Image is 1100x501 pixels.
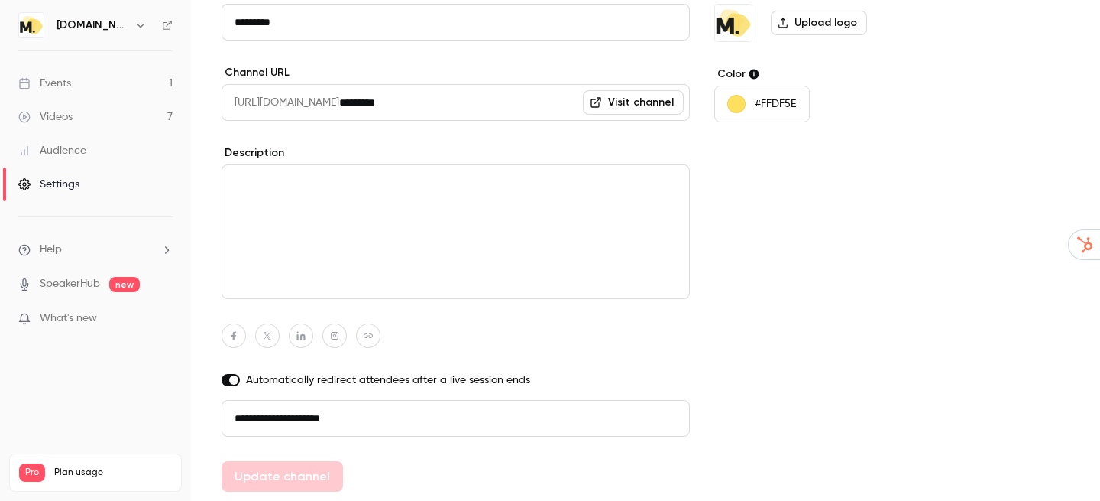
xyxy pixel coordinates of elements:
label: Automatically redirect attendees after a live session ends [222,372,690,388]
div: Settings [18,177,79,192]
li: help-dropdown-opener [18,242,173,258]
div: Videos [18,109,73,125]
button: #FFDF5E [714,86,810,122]
label: Upload logo [771,11,867,35]
span: new [109,277,140,292]
div: Events [18,76,71,91]
span: [URL][DOMAIN_NAME] [222,84,339,121]
a: SpeakerHub [40,276,100,292]
span: What's new [40,311,97,327]
img: moka.care [715,5,752,41]
iframe: Noticeable Trigger [154,312,173,326]
h6: [DOMAIN_NAME] [57,18,128,33]
label: Channel URL [222,65,690,80]
label: Description [222,145,690,161]
div: Audience [18,143,86,158]
p: #FFDF5E [755,96,796,112]
span: Plan usage [54,467,172,479]
span: Pro [19,464,45,482]
span: Help [40,242,62,258]
label: Color [714,67,949,82]
a: Visit channel [583,90,684,115]
img: moka.care [19,13,44,37]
